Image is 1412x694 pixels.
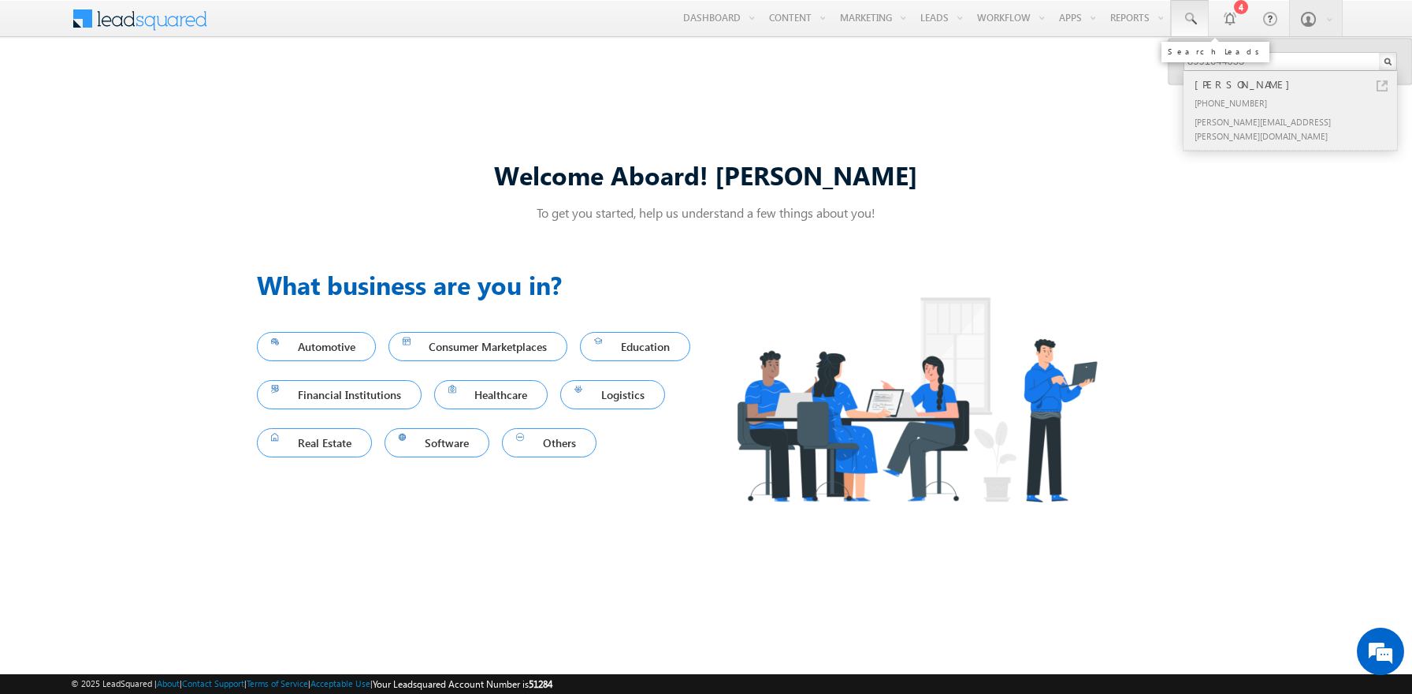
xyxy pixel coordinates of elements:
[448,384,534,405] span: Healthcare
[529,678,552,690] span: 51284
[271,432,358,453] span: Real Estate
[373,678,552,690] span: Your Leadsquared Account Number is
[71,677,552,692] span: © 2025 LeadSquared | | | | |
[257,266,706,304] h3: What business are you in?
[257,204,1155,221] p: To get you started, help us understand a few things about you!
[271,384,407,405] span: Financial Institutions
[257,158,1155,192] div: Welcome Aboard! [PERSON_NAME]
[706,266,1127,533] img: Industry.png
[182,678,244,688] a: Contact Support
[247,678,308,688] a: Terms of Service
[1191,93,1403,112] div: [PHONE_NUMBER]
[594,336,676,357] span: Education
[1183,52,1397,71] input: Search Leads
[516,432,582,453] span: Others
[157,678,180,688] a: About
[399,432,476,453] span: Software
[1191,112,1403,145] div: [PERSON_NAME][EMAIL_ADDRESS][PERSON_NAME][DOMAIN_NAME]
[310,678,370,688] a: Acceptable Use
[271,336,362,357] span: Automotive
[574,384,651,405] span: Logistics
[403,336,554,357] span: Consumer Marketplaces
[1168,47,1263,56] div: Search Leads
[1191,76,1403,93] div: [PERSON_NAME]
